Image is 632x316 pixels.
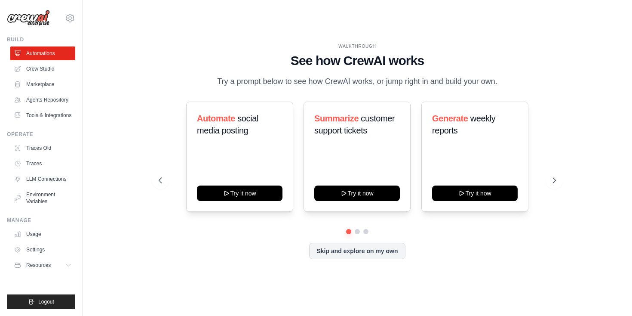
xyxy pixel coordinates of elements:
[10,46,75,60] a: Automations
[7,294,75,309] button: Logout
[10,77,75,91] a: Marketplace
[197,186,282,201] button: Try it now
[7,131,75,138] div: Operate
[10,243,75,257] a: Settings
[213,75,502,88] p: Try a prompt below to see how CrewAI works, or jump right in and build your own.
[314,114,359,123] span: Summarize
[10,188,75,208] a: Environment Variables
[7,36,75,43] div: Build
[26,262,51,269] span: Resources
[10,108,75,122] a: Tools & Integrations
[432,114,468,123] span: Generate
[309,243,405,259] button: Skip and explore on my own
[432,114,495,135] span: weekly reports
[197,114,235,123] span: Automate
[432,186,518,201] button: Try it now
[10,227,75,241] a: Usage
[10,62,75,76] a: Crew Studio
[10,93,75,107] a: Agents Repository
[314,186,400,201] button: Try it now
[159,53,555,68] h1: See how CrewAI works
[10,172,75,186] a: LLM Connections
[10,157,75,170] a: Traces
[38,298,54,305] span: Logout
[10,141,75,155] a: Traces Old
[7,10,50,26] img: Logo
[7,217,75,224] div: Manage
[10,258,75,272] button: Resources
[159,43,555,50] div: WALKTHROUGH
